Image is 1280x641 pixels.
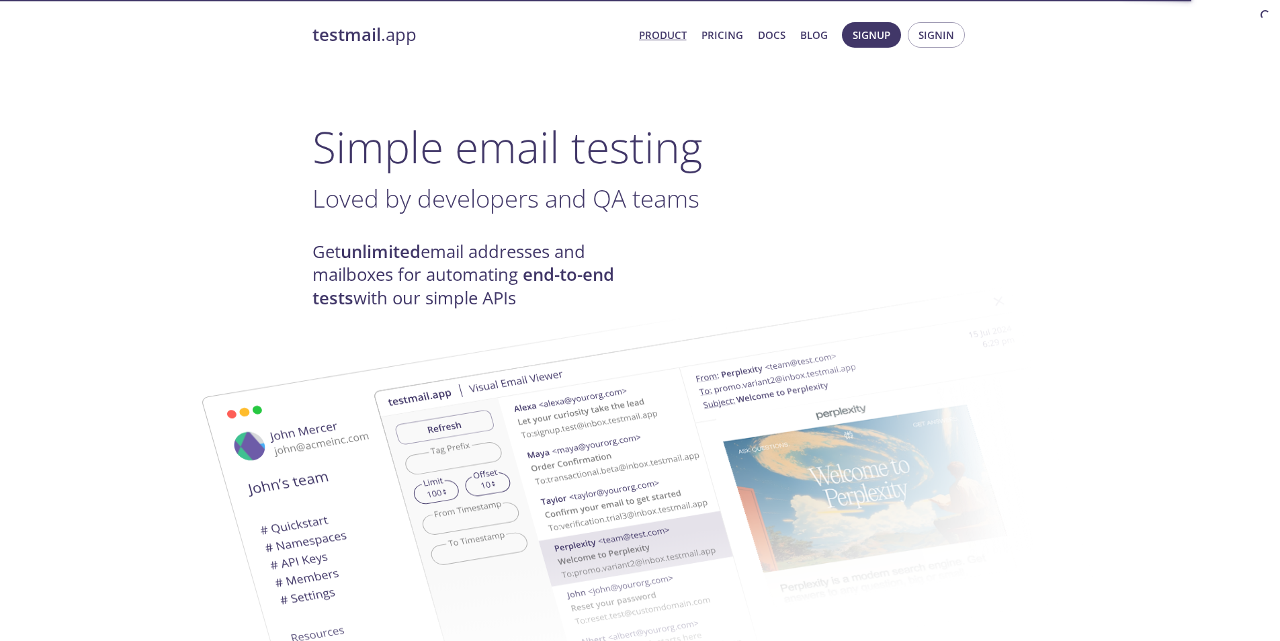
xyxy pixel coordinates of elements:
[639,26,687,44] a: Product
[312,241,640,310] h4: Get email addresses and mailboxes for automating with our simple APIs
[758,26,785,44] a: Docs
[312,24,628,46] a: testmail.app
[312,263,614,309] strong: end-to-end tests
[341,240,421,263] strong: unlimited
[919,26,954,44] span: Signin
[842,22,901,48] button: Signup
[853,26,890,44] span: Signup
[312,23,381,46] strong: testmail
[312,181,699,215] span: Loved by developers and QA teams
[312,121,968,173] h1: Simple email testing
[800,26,828,44] a: Blog
[701,26,743,44] a: Pricing
[908,22,965,48] button: Signin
